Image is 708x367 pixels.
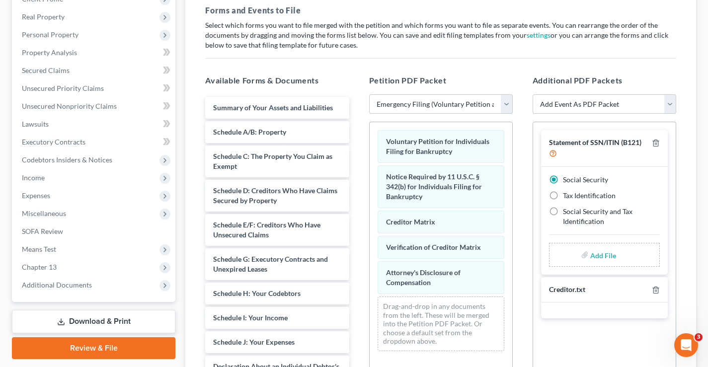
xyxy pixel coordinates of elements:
[14,79,175,97] a: Unsecured Priority Claims
[22,84,104,92] span: Unsecured Priority Claims
[22,48,77,57] span: Property Analysis
[533,74,676,86] h5: Additional PDF Packets
[549,138,641,147] span: Statement of SSN/ITIN (B121)
[22,227,63,235] span: SOFA Review
[14,222,175,240] a: SOFA Review
[213,186,337,205] span: Schedule D: Creditors Who Have Claims Secured by Property
[22,30,79,39] span: Personal Property
[22,102,117,110] span: Unsecured Nonpriority Claims
[22,191,50,200] span: Expenses
[213,289,301,297] span: Schedule H: Your Codebtors
[12,310,175,333] a: Download & Print
[22,281,92,289] span: Additional Documents
[14,44,175,62] a: Property Analysis
[22,66,70,74] span: Secured Claims
[14,62,175,79] a: Secured Claims
[12,337,175,359] a: Review & File
[213,255,328,273] span: Schedule G: Executory Contracts and Unexpired Leases
[674,333,698,357] iframe: Intercom live chat
[386,268,461,287] span: Attorney's Disclosure of Compensation
[213,313,288,322] span: Schedule I: Your Income
[22,120,49,128] span: Lawsuits
[22,138,85,146] span: Executory Contracts
[213,152,332,170] span: Schedule C: The Property You Claim as Exempt
[22,209,66,218] span: Miscellaneous
[22,12,65,21] span: Real Property
[549,285,585,294] div: Creditor.txt
[22,263,57,271] span: Chapter 13
[695,333,703,341] span: 3
[213,338,295,346] span: Schedule J: Your Expenses
[563,207,632,225] span: Social Security and Tax Identification
[213,220,320,239] span: Schedule E/F: Creditors Who Have Unsecured Claims
[205,4,676,16] h5: Forms and Events to File
[386,218,435,226] span: Creditor Matrix
[14,115,175,133] a: Lawsuits
[563,191,616,200] span: Tax Identification
[22,173,45,182] span: Income
[527,31,551,39] a: settings
[386,137,489,155] span: Voluntary Petition for Individuals Filing for Bankruptcy
[369,75,447,85] span: Petition PDF Packet
[22,155,112,164] span: Codebtors Insiders & Notices
[205,20,676,50] p: Select which forms you want to file merged with the petition and which forms you want to file as ...
[213,103,333,112] span: Summary of Your Assets and Liabilities
[378,296,504,351] div: Drag-and-drop in any documents from the left. These will be merged into the Petition PDF Packet. ...
[205,74,349,86] h5: Available Forms & Documents
[14,97,175,115] a: Unsecured Nonpriority Claims
[386,243,481,251] span: Verification of Creditor Matrix
[563,175,608,184] span: Social Security
[213,128,286,136] span: Schedule A/B: Property
[14,133,175,151] a: Executory Contracts
[22,245,56,253] span: Means Test
[386,172,482,201] span: Notice Required by 11 U.S.C. § 342(b) for Individuals Filing for Bankruptcy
